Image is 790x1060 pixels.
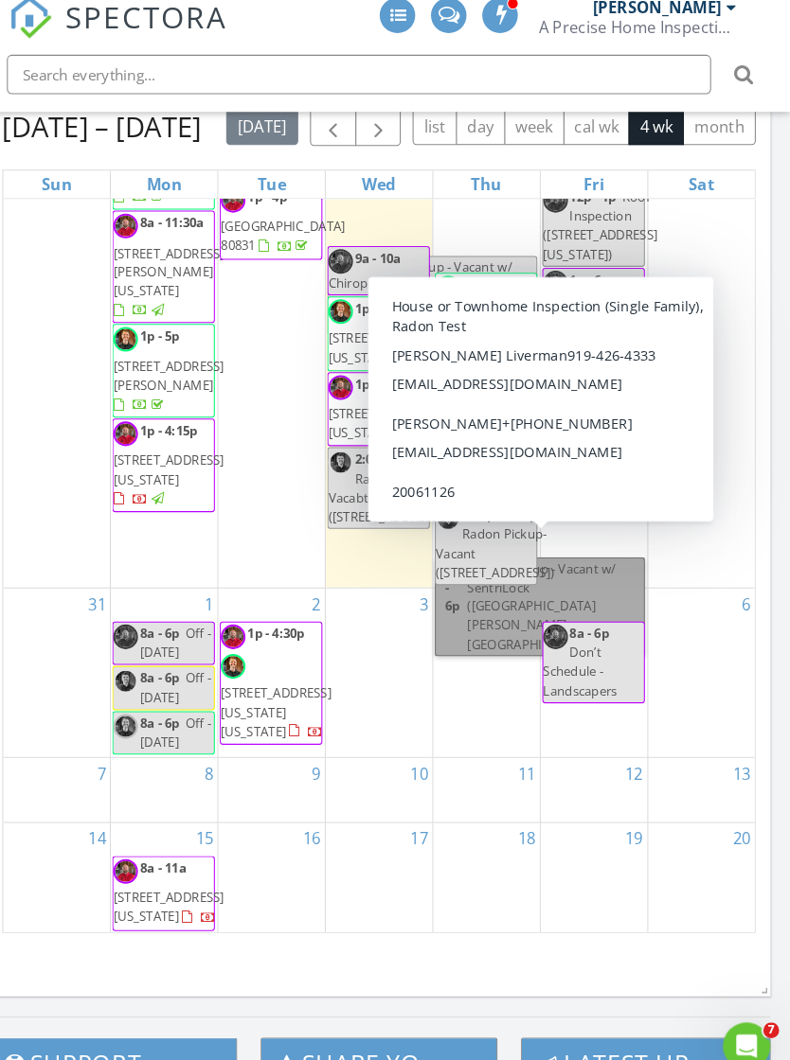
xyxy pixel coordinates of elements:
button: list [427,116,470,153]
td: Go to September 19, 2025 [549,804,653,910]
td: Go to September 5, 2025 [549,578,653,741]
a: Friday [587,178,615,204]
button: week [515,116,573,153]
a: Go to September 7, 2025 [120,742,136,772]
td: Go to September 3, 2025 [344,578,447,741]
a: 1p - 4p [STREET_ADDRESS][PERSON_NAME][US_STATE] [450,351,556,433]
img: img_2854.jpeg [450,501,474,524]
a: 8a - 11a [STREET_ADDRESS][US_STATE] [139,837,238,909]
a: Go to September 17, 2025 [422,804,446,835]
a: Wednesday [375,178,415,204]
a: 1p - 4:30p [STREET_ADDRESS][US_STATE][US_STATE] [242,611,341,730]
span: 1p - 3:30p [372,375,427,392]
td: Go to September 10, 2025 [344,742,447,804]
a: 1p - 4p [GEOGRAPHIC_DATA] 80831 [243,195,363,258]
td: Go to September 2, 2025 [241,578,344,741]
a: 1p - 4:45p [STREET_ADDRESS][US_STATE] [346,299,444,371]
img: img_2854.jpeg [140,657,164,680]
a: Go to September 12, 2025 [628,742,653,772]
a: Go to September 2, 2025 [327,579,343,609]
img: 5d41ec6cd27e487f914cfc3021816d52.jpeg [553,274,577,298]
span: 2:08p - 6:08p [372,447,444,464]
a: Go to September 14, 2025 [112,804,136,835]
span: 8a - 6p [166,657,204,674]
span: 8a - 11:30a [166,220,227,237]
td: Go to August 31, 2025 [34,578,137,741]
img: 5d41ec6cd27e487f914cfc3021816d52.jpeg [140,839,164,863]
img: img_2851.jpeg [140,700,164,724]
img: 5d41ec6cd27e487f914cfc3021816d52.jpeg [140,220,164,243]
td: Go to September 1, 2025 [137,578,241,741]
button: Previous [329,115,373,154]
a: Go to September 11, 2025 [525,742,549,772]
a: Tuesday [275,178,310,204]
span: Radon Pickup- Vacant ([STREET_ADDRESS]) [450,519,564,572]
a: Saturday [689,178,721,204]
span: 1p - 4:30p [269,614,324,631]
a: Sunday [67,178,104,204]
img: 5d41ec6cd27e487f914cfc3021816d52.jpeg [243,614,267,638]
span: [STREET_ADDRESS][PERSON_NAME][US_STATE] [450,380,556,433]
td: Go to September 9, 2025 [241,742,344,804]
input: Search everything... [38,66,714,104]
td: Go to September 14, 2025 [34,804,137,910]
a: 1p - 5p [STREET_ADDRESS][PERSON_NAME] [139,326,238,415]
a: 1p - 5p [STREET_ADDRESS][PERSON_NAME] [140,328,246,411]
img: 5d41ec6cd27e487f914cfc3021816d52.jpeg [243,195,267,219]
span: [STREET_ADDRESS][US_STATE] [140,868,246,903]
button: 4 wk [635,116,688,153]
a: Go to September 16, 2025 [318,804,343,835]
a: 1p - 4:15p [STREET_ADDRESS][US_STATE] [139,416,238,506]
h3: Share Your Spectora Experience [282,1012,509,1058]
span: Off - [DATE] [166,657,234,692]
span: [STREET_ADDRESS][US_STATE] [450,308,556,343]
img: 5d41ec6cd27e487f914cfc3021816d52.jpeg [347,254,370,277]
span: 8a - 11a [166,839,210,857]
a: 1p - 4:45p [STREET_ADDRESS][US_STATE] [347,302,453,365]
span: 1p - 4:15p [166,419,221,436]
td: Go to September 4, 2025 [446,578,549,741]
a: Go to September 3, 2025 [430,579,446,609]
img: 5d41ec6cd27e487f914cfc3021816d52.jpeg [553,614,577,638]
a: 1p - 4:15p [STREET_ADDRESS][US_STATE] [140,419,246,502]
img: img_2851.jpeg [347,302,370,326]
img: img_2851.jpeg [450,279,474,303]
img: img_2851.jpeg [243,643,267,666]
span: [STREET_ADDRESS][PERSON_NAME][US_STATE] [140,249,246,302]
a: Thursday [479,178,516,204]
h3: Support [20,1012,258,1058]
button: month [687,116,757,153]
a: 1p - 4:45p [STREET_ADDRESS][US_STATE] [450,279,556,343]
td: Go to September 8, 2025 [137,742,241,804]
span: 9a - 10a [372,254,417,271]
button: day [469,116,516,153]
span: [STREET_ADDRESS][PERSON_NAME] [140,358,246,393]
span: Chiropractor [347,277,419,294]
a: Monday [168,178,209,204]
span: [STREET_ADDRESS][US_STATE] [140,448,246,483]
a: Go to September 10, 2025 [422,742,446,772]
a: 1p - 3:30p [STREET_ADDRESS][US_STATE] [346,372,444,444]
a: Go to September 8, 2025 [224,742,240,772]
span: SPECTORA [95,9,250,49]
span: 8a - 6p [166,614,204,631]
td: Go to September 13, 2025 [653,742,756,804]
span: 8a - 6p [579,614,617,631]
button: cal wk [572,116,637,153]
span: [GEOGRAPHIC_DATA] 80831 [243,223,363,258]
span: [STREET_ADDRESS][PERSON_NAME][PERSON_NAME] [553,364,659,417]
a: Go to September 1, 2025 [224,579,240,609]
span: 1p - 5p [166,328,204,345]
a: Go to September 20, 2025 [731,804,756,835]
h3: Latest Updates [532,1012,770,1058]
h2: [DATE] – [DATE] [33,116,224,154]
span: 1p - 4:30p [579,335,634,352]
a: 1p - 4:45p [STREET_ADDRESS][US_STATE] [449,276,548,348]
td: Go to September 20, 2025 [653,804,756,910]
span: Don’t Schedule [553,292,609,327]
a: Go to August 31, 2025 [112,579,136,609]
span: Radon Pickup - Vacant w/ SentriLock ([STREET_ADDRESS][PERSON_NAME][US_STATE]) [380,262,542,334]
img: 5d41ec6cd27e487f914cfc3021816d52.jpeg [553,195,577,219]
a: Go to September 9, 2025 [327,742,343,772]
td: Go to September 17, 2025 [344,804,447,910]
